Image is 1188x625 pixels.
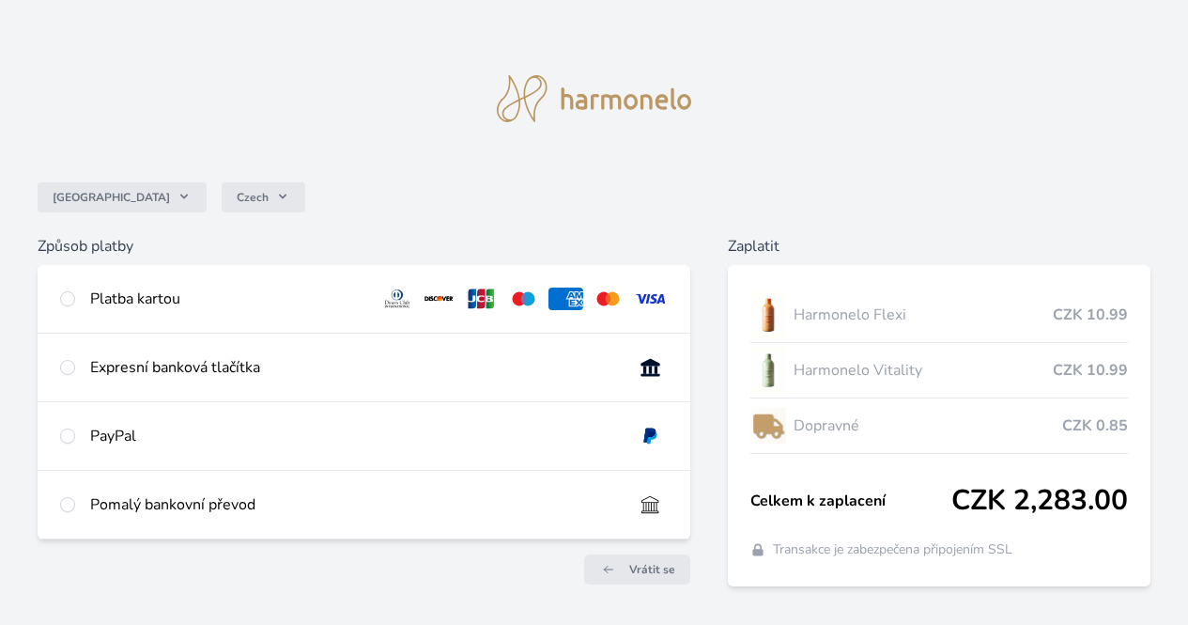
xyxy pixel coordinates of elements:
span: Celkem k zaplacení [750,490,951,512]
a: Vrátit se [584,555,690,585]
span: [GEOGRAPHIC_DATA] [53,190,170,205]
img: jcb.svg [464,288,499,310]
img: discover.svg [422,288,456,310]
div: Expresní banková tlačítka [90,356,618,379]
div: Platba kartou [90,288,365,310]
span: Harmonelo Flexi [794,304,1053,326]
span: CZK 10.99 [1053,304,1128,326]
button: [GEOGRAPHIC_DATA] [38,182,207,212]
img: paypal.svg [633,425,668,447]
h6: Zaplatit [728,235,1150,258]
img: logo.svg [497,75,692,122]
img: onlineBanking_CZ.svg [633,356,668,379]
img: amex.svg [548,288,583,310]
span: Vrátit se [629,562,675,577]
img: visa.svg [633,288,668,310]
span: Harmonelo Vitality [794,359,1053,382]
span: CZK 10.99 [1053,359,1128,382]
span: Transakce je zabezpečena připojením SSL [773,540,1012,559]
img: bankTransfer_IBAN.svg [633,493,668,516]
img: CLEAN_FLEXI_se_stinem_x-hi_(1)-lo.jpg [750,291,786,338]
button: Czech [222,182,305,212]
img: CLEAN_VITALITY_se_stinem_x-lo.jpg [750,347,786,394]
img: mc.svg [591,288,625,310]
img: diners.svg [380,288,415,310]
span: Czech [237,190,269,205]
span: CZK 2,283.00 [951,484,1128,518]
img: delivery-lo.png [750,402,786,449]
div: Pomalý bankovní převod [90,493,618,516]
img: maestro.svg [506,288,541,310]
div: PayPal [90,425,618,447]
span: CZK 0.85 [1062,414,1128,437]
span: Dopravné [794,414,1062,437]
h6: Způsob platby [38,235,690,258]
